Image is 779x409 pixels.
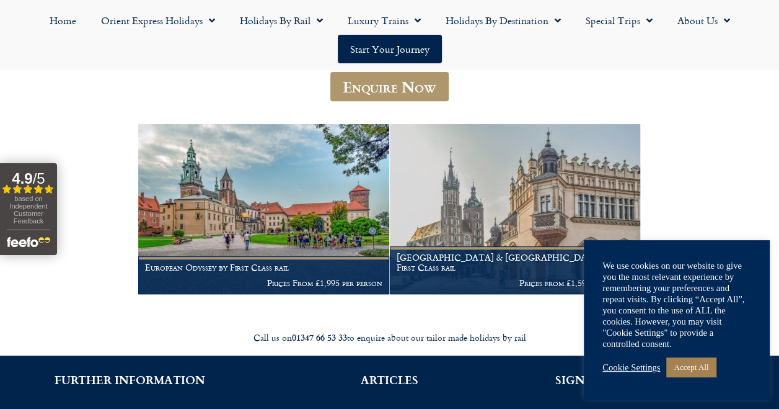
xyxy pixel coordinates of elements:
h2: FURTHER INFORMATION [19,374,241,385]
a: Orient Express Holidays [89,6,227,35]
a: Cookie Settings [602,362,660,373]
a: Special Trips [573,6,665,35]
p: Prices From £1,995 per person [145,278,382,288]
a: Start your Journey [338,35,442,63]
div: We use cookies on our website to give you the most relevant experience by remembering your prefer... [602,260,751,349]
a: Enquire Now [330,72,449,101]
h2: SIGN UP FOR THE PLANET RAIL NEWSLETTER [538,374,760,397]
div: Call us on to enquire about our tailor made holidays by rail [43,332,737,344]
nav: Menu [6,6,773,63]
a: Holidays by Rail [227,6,335,35]
h2: ARTICLES [278,374,501,385]
h1: [GEOGRAPHIC_DATA] & [GEOGRAPHIC_DATA] by First Class rail [397,253,634,272]
p: Prices from £1,595 per person [397,278,634,288]
a: [GEOGRAPHIC_DATA] & [GEOGRAPHIC_DATA] by First Class rail Prices from £1,595 per person [390,124,641,295]
a: About Us [665,6,742,35]
a: European Odyssey by First Class rail Prices From £1,995 per person [138,124,390,295]
a: Holidays by Destination [433,6,573,35]
h1: European Odyssey by First Class rail [145,263,382,272]
a: Home [37,6,89,35]
a: Accept All [666,357,716,377]
a: Luxury Trains [335,6,433,35]
strong: 01347 66 53 33 [292,331,347,344]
